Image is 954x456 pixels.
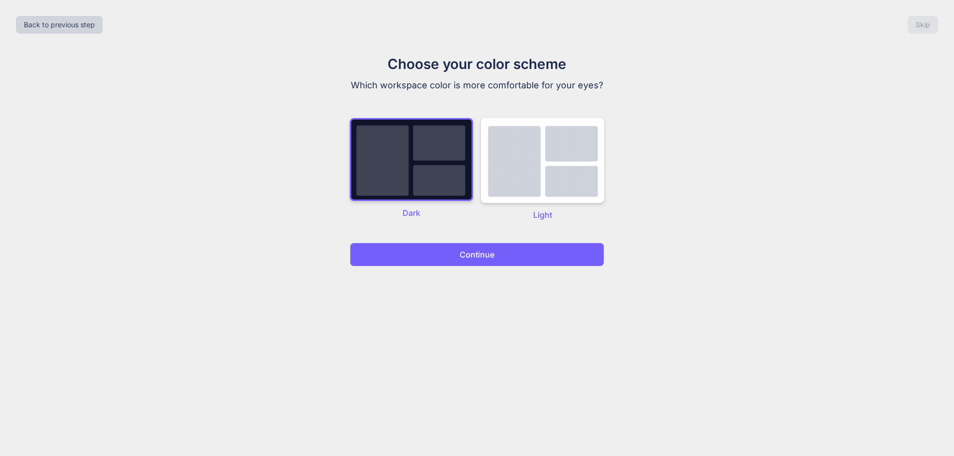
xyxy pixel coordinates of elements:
p: Light [481,209,604,221]
p: Which workspace color is more comfortable for your eyes? [310,78,644,92]
h1: Choose your color scheme [310,54,644,74]
p: Continue [460,249,494,261]
button: Continue [350,243,604,266]
p: Dark [350,207,473,219]
button: Back to previous step [16,16,103,34]
img: dark [481,118,604,203]
button: Skip [908,16,938,34]
img: dark [350,118,473,201]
